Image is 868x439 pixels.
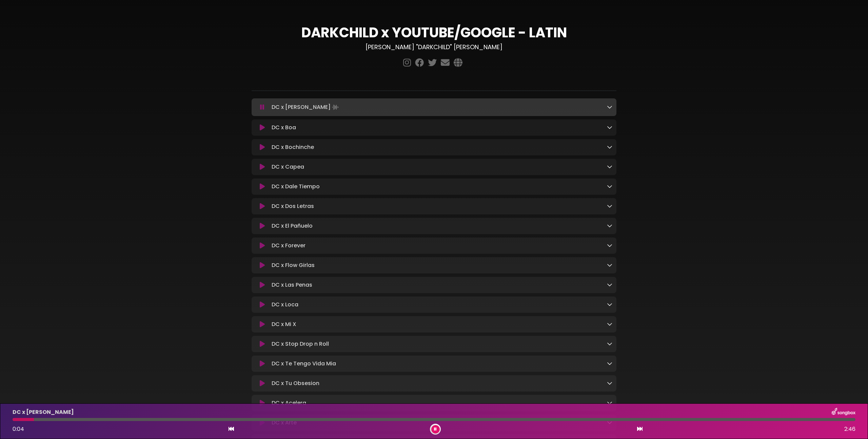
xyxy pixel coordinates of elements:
[272,202,314,210] p: DC x Dos Letras
[844,425,855,433] span: 2:46
[331,102,340,112] img: waveform4.gif
[272,281,312,289] p: DC x Las Penas
[272,102,340,112] p: DC x [PERSON_NAME]
[252,24,616,41] h1: DARKCHILD x YOUTUBE/GOOGLE - LATIN
[272,261,315,269] p: DC x Flow Girlas
[252,43,616,51] h3: [PERSON_NAME] "DARKCHILD" [PERSON_NAME]
[272,123,296,132] p: DC x Boa
[272,143,314,151] p: DC x Bochinche
[272,163,304,171] p: DC x Capea
[272,379,319,387] p: DC x Tu Obsesion
[272,320,296,328] p: DC x Mi X
[272,360,336,368] p: DC x Te Tengo Vida Mia
[272,242,305,250] p: DC x Forever
[272,399,306,407] p: DC x Acelera
[272,340,329,348] p: DC x Stop Drop n Roll
[272,301,298,309] p: DC x Loca
[272,222,313,230] p: DC x El Pañuelo
[272,183,320,191] p: DC x Dale Tiempo
[13,425,24,433] span: 0:04
[832,408,855,417] img: songbox-logo-white.png
[13,408,74,416] p: DC x [PERSON_NAME]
